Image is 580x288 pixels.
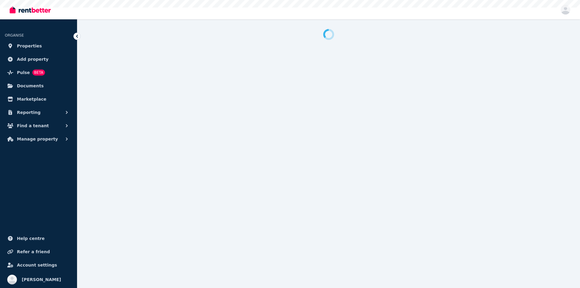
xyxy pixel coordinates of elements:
span: Properties [17,42,42,50]
span: Marketplace [17,95,46,103]
span: Refer a friend [17,248,50,255]
button: Reporting [5,106,72,118]
span: Reporting [17,109,40,116]
a: Add property [5,53,72,65]
span: Pulse [17,69,30,76]
a: Documents [5,80,72,92]
span: [PERSON_NAME] [22,276,61,283]
a: Refer a friend [5,246,72,258]
span: Manage property [17,135,58,143]
span: BETA [32,70,45,76]
span: Account settings [17,261,57,269]
span: Help centre [17,235,45,242]
span: Add property [17,56,49,63]
a: PulseBETA [5,66,72,79]
a: Account settings [5,259,72,271]
button: Find a tenant [5,120,72,132]
span: Documents [17,82,44,89]
button: Manage property [5,133,72,145]
span: Find a tenant [17,122,49,129]
span: ORGANISE [5,33,24,37]
a: Properties [5,40,72,52]
img: RentBetter [10,5,51,14]
a: Marketplace [5,93,72,105]
a: Help centre [5,232,72,244]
